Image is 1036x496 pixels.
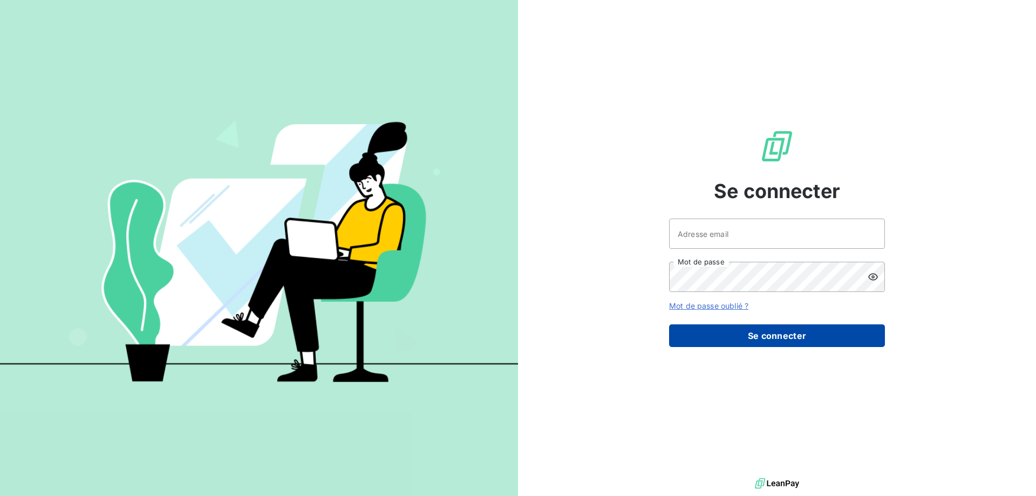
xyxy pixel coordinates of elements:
[714,176,840,206] span: Se connecter
[669,301,748,310] a: Mot de passe oublié ?
[760,129,794,164] img: Logo LeanPay
[669,324,885,347] button: Se connecter
[755,475,799,492] img: logo
[669,219,885,249] input: placeholder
